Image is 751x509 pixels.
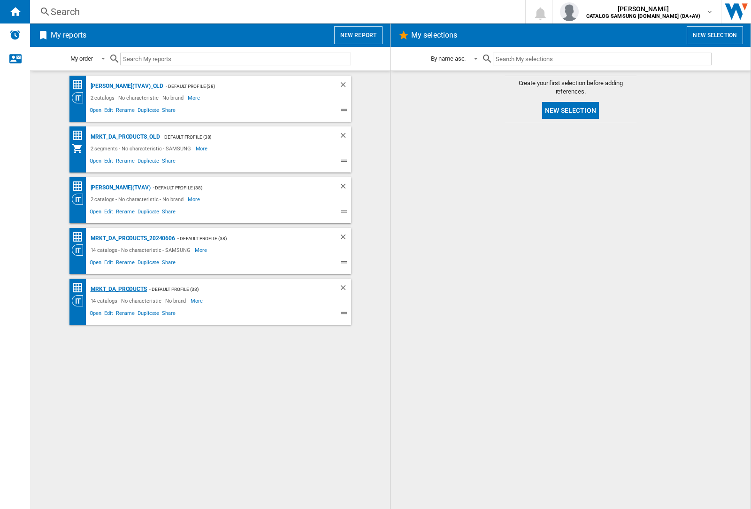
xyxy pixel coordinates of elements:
[687,26,743,44] button: New selection
[339,182,351,194] div: Delete
[88,157,103,168] span: Open
[72,295,88,306] div: Category View
[51,5,500,18] div: Search
[175,233,320,244] div: - Default profile (38)
[136,207,161,219] span: Duplicate
[431,55,466,62] div: By name asc.
[103,258,115,269] span: Edit
[72,282,88,294] div: Price Matrix
[49,26,88,44] h2: My reports
[120,53,351,65] input: Search My reports
[72,194,88,205] div: Category View
[115,106,136,117] span: Rename
[103,106,115,117] span: Edit
[195,244,208,256] span: More
[196,143,209,154] span: More
[136,157,161,168] span: Duplicate
[88,182,151,194] div: [PERSON_NAME](TVAV)
[115,157,136,168] span: Rename
[586,13,700,19] b: CATALOG SAMSUNG [DOMAIN_NAME] (DA+AV)
[339,233,351,244] div: Delete
[72,92,88,103] div: Category View
[136,258,161,269] span: Duplicate
[586,4,700,14] span: [PERSON_NAME]
[72,143,88,154] div: My Assortment
[136,106,161,117] span: Duplicate
[147,283,320,295] div: - Default profile (38)
[9,29,21,40] img: alerts-logo.svg
[88,258,103,269] span: Open
[88,283,147,295] div: MRKT_DA_PRODUCTS
[70,55,93,62] div: My order
[334,26,383,44] button: New report
[88,80,164,92] div: [PERSON_NAME](TVAV)_old
[339,80,351,92] div: Delete
[161,106,177,117] span: Share
[115,258,136,269] span: Rename
[115,207,136,219] span: Rename
[505,79,636,96] span: Create your first selection before adding references.
[161,207,177,219] span: Share
[72,180,88,192] div: Price Matrix
[161,309,177,320] span: Share
[163,80,320,92] div: - Default profile (38)
[88,309,103,320] span: Open
[339,283,351,295] div: Delete
[103,309,115,320] span: Edit
[88,207,103,219] span: Open
[103,157,115,168] span: Edit
[188,194,201,205] span: More
[88,244,195,256] div: 14 catalogs - No characteristic - SAMSUNG
[542,102,599,119] button: New selection
[72,244,88,256] div: Category View
[160,131,320,143] div: - Default profile (38)
[88,131,160,143] div: MRKT_DA_PRODUCTS_OLD
[409,26,459,44] h2: My selections
[103,207,115,219] span: Edit
[88,194,188,205] div: 2 catalogs - No characteristic - No brand
[88,92,188,103] div: 2 catalogs - No characteristic - No brand
[339,131,351,143] div: Delete
[115,309,136,320] span: Rename
[151,182,320,194] div: - Default profile (38)
[188,92,201,103] span: More
[136,309,161,320] span: Duplicate
[88,295,191,306] div: 14 catalogs - No characteristic - No brand
[72,231,88,243] div: Price Matrix
[191,295,204,306] span: More
[161,157,177,168] span: Share
[161,258,177,269] span: Share
[88,106,103,117] span: Open
[72,79,88,91] div: Price Matrix
[560,2,579,21] img: profile.jpg
[72,130,88,141] div: Price Matrix
[493,53,711,65] input: Search My selections
[88,143,196,154] div: 2 segments - No characteristic - SAMSUNG
[88,233,176,244] div: MRKT_DA_PRODUCTS_20240606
